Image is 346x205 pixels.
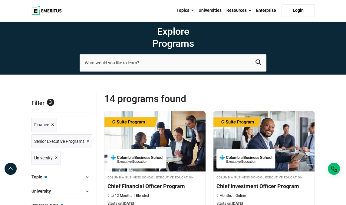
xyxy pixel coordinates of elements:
h4: Columbia Business School Executive Education [216,175,311,180]
a: University × [31,151,61,165]
h4: Chief Investment Officer Program [216,182,311,190]
span: 3 [47,99,54,106]
a: search [255,61,262,67]
span: × [51,120,54,129]
a: Senior Executive Programs × [31,134,92,149]
span: Programs [80,37,266,50]
span: University [34,155,53,161]
input: search-page [80,54,266,71]
img: Chief Financial Officer Program | Online Finance Course [104,111,206,171]
button: Topic [31,172,92,181]
p: Filter [31,93,92,113]
p: Online [233,193,246,198]
a: Login [282,4,315,17]
button: search [255,59,262,66]
img: Columbia Business School Executive Education [110,152,163,165]
span: Senior Executive Programs [34,138,84,145]
a: Finance × [31,118,57,132]
p: 9 Months [216,193,232,198]
h1: Explore [80,25,266,50]
span: Topic [31,174,47,180]
span: × [55,153,58,162]
p: 9 to 12 Months [107,193,132,198]
img: Columbia Business School Executive Education [219,152,272,165]
span: Finance [34,121,49,128]
span: 14 Programs found [104,93,209,105]
h4: Columbia Business School Executive Education [107,175,203,180]
span: University [31,188,56,194]
h4: Chief Financial Officer Program [107,182,203,190]
p: Blended [134,193,149,198]
button: University [31,187,92,196]
img: Chief Investment Officer Program | Online Finance Course [213,111,315,171]
span: × [87,137,90,146]
a: Reset all [73,100,92,107]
